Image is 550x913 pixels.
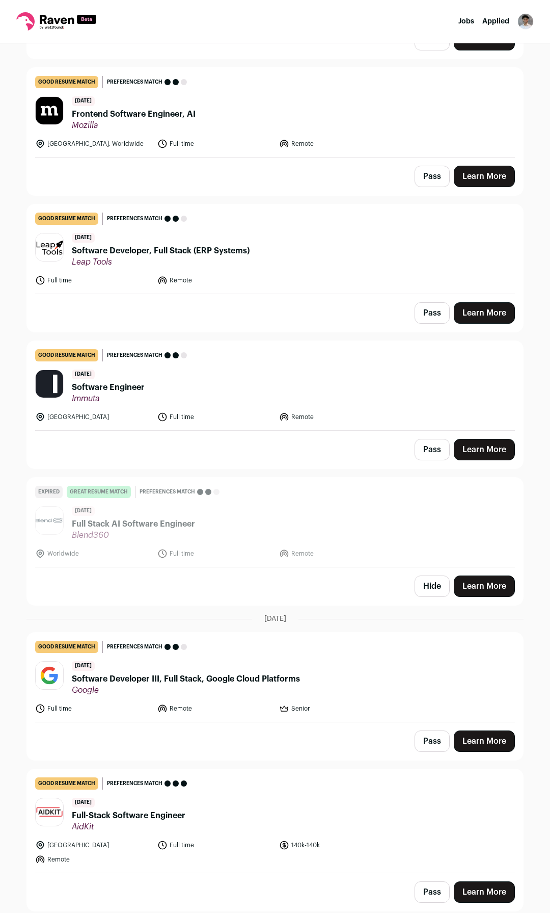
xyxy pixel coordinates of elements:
div: good resume match [35,777,98,790]
li: Full time [157,139,273,149]
span: [DATE] [264,614,286,624]
img: ed6f39911129357e39051950c0635099861b11d33cdbe02a057c56aa8f195c9d [36,97,63,124]
a: good resume match Preferences match [DATE] Software Developer III, Full Stack, Google Cloud Platf... [27,633,523,722]
li: Full time [35,275,151,285]
a: Learn More [454,439,515,460]
span: [DATE] [72,370,95,379]
button: Pass [415,302,450,324]
a: good resume match Preferences match [DATE] Software Engineer Immuta [GEOGRAPHIC_DATA] Full time R... [27,341,523,430]
img: 16610098-medium_jpg [517,13,534,30]
span: [DATE] [72,661,95,671]
li: Worldwide [35,549,151,559]
li: Remote [279,139,395,149]
div: good resume match [35,349,98,361]
span: Software Developer, Full Stack (ERP Systems) [72,245,250,257]
a: good resume match Preferences match [DATE] Full-Stack Software Engineer AidKit [GEOGRAPHIC_DATA] ... [27,769,523,873]
span: Preferences match [140,487,195,497]
div: great resume match [67,486,131,498]
span: [DATE] [72,233,95,243]
div: good resume match [35,213,98,225]
span: Leap Tools [72,257,250,267]
li: Remote [279,549,395,559]
span: Full Stack AI Software Engineer [72,518,195,530]
span: Blend360 [72,530,195,540]
li: [GEOGRAPHIC_DATA] [35,412,151,422]
img: bfcbab2c7c09feba882793d09667f704fc773f86a84467dedb74b637d4c10bef.jpg [36,233,63,261]
span: Frontend Software Engineer, AI [72,108,196,120]
span: [DATE] [72,96,95,106]
a: Jobs [458,18,474,25]
span: Preferences match [107,77,162,87]
li: [GEOGRAPHIC_DATA], Worldwide [35,139,151,149]
img: 7ee0fa6ea251a986cc4ce25f4e39fb2d61a8348e1b1556c9435eebe499309dae.png [36,370,63,398]
li: Senior [279,703,395,714]
a: Learn More [454,576,515,597]
button: Pass [415,731,450,752]
span: Software Developer III, Full Stack, Google Cloud Platforms [72,673,300,685]
span: Preferences match [107,778,162,789]
a: Learn More [454,881,515,903]
img: 8d2c6156afa7017e60e680d3937f8205e5697781b6c771928cb24e9df88505de.jpg [36,662,63,689]
li: [GEOGRAPHIC_DATA] [35,840,151,850]
li: Remote [35,854,151,865]
a: good resume match Preferences match [DATE] Frontend Software Engineer, AI Mozilla [GEOGRAPHIC_DAT... [27,68,523,157]
span: Full-Stack Software Engineer [72,810,185,822]
button: Open dropdown [517,13,534,30]
li: Remote [157,275,273,285]
a: Learn More [454,166,515,187]
span: [DATE] [72,798,95,807]
img: 9ed6e72d1a35004b09a7c3c0e5927805a5ea66c79e74530a9b7e1514fa7fa575.png [36,806,63,818]
a: good resume match Preferences match [DATE] Software Developer, Full Stack (ERP Systems) Leap Tool... [27,204,523,294]
a: Expired great resume match Preferences match [DATE] Full Stack AI Software Engineer Blend360 Worl... [27,478,523,567]
a: Learn More [454,731,515,752]
li: Remote [157,703,273,714]
span: Mozilla [72,120,196,131]
a: Applied [482,18,509,25]
li: Full time [157,840,273,850]
div: Expired [35,486,63,498]
span: Preferences match [107,642,162,652]
button: Pass [415,439,450,460]
div: good resume match [35,641,98,653]
li: Full time [157,549,273,559]
span: Immuta [72,394,145,404]
span: Software Engineer [72,381,145,394]
span: Preferences match [107,214,162,224]
a: Learn More [454,302,515,324]
li: 140k-140k [279,840,395,850]
span: Google [72,685,300,695]
span: Preferences match [107,350,162,360]
span: AidKit [72,822,185,832]
div: good resume match [35,76,98,88]
li: Full time [157,412,273,422]
img: ef398b5a916e466ac2155a8c3b3dff5be9174721ddc1d8830a7ff2ff19ea1ebd.png [36,518,63,523]
li: Remote [279,412,395,422]
li: Full time [35,703,151,714]
button: Hide [415,576,450,597]
button: Pass [415,881,450,903]
button: Pass [415,166,450,187]
span: [DATE] [72,506,95,516]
